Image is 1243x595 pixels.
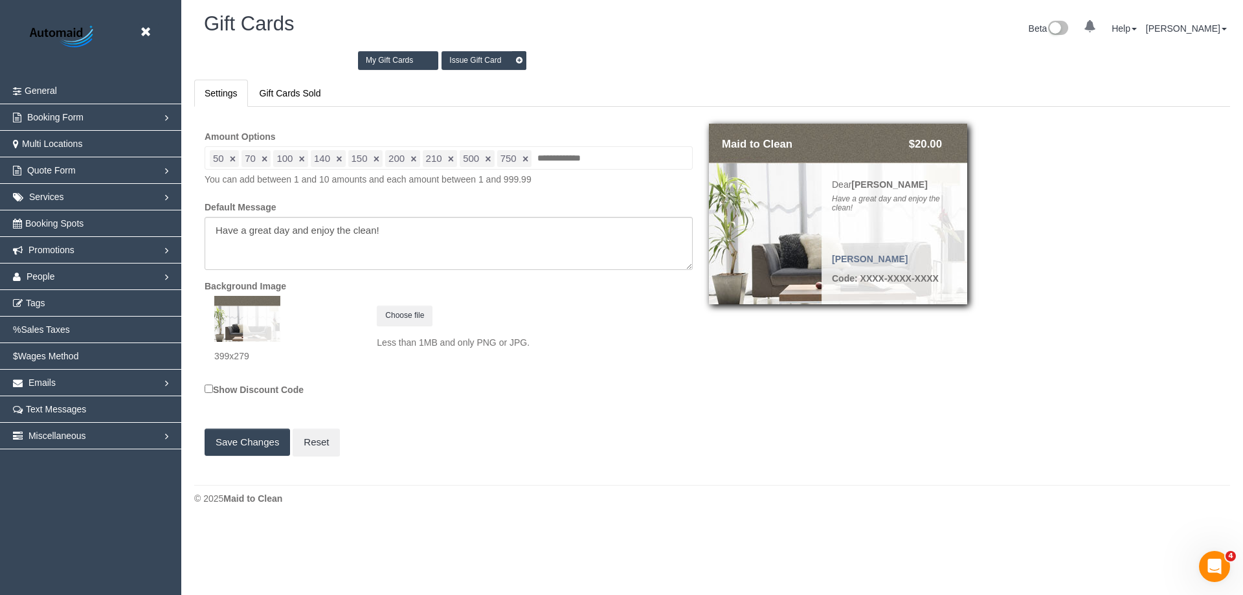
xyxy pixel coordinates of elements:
span: 200 [388,153,405,164]
span: Miscellaneous [28,431,86,441]
button: Save Changes [205,429,290,456]
a: Reset [293,429,340,456]
label: Amount Options [195,130,702,143]
span: 500 [463,153,479,164]
p: Less than 1MB and only PNG or JPG. [377,336,683,349]
span: Multi Locations [22,139,82,149]
i: Have a great day and enjoy the clean! [832,194,940,212]
span: 50 [213,153,224,164]
input: Show Discount Code [205,385,213,393]
span: Sales Taxes [21,324,69,335]
p: You can add between 1 and 10 amounts and each amount between 1 and 999.99 [205,173,693,186]
span: Services [29,192,64,202]
span: 4 [1226,551,1236,561]
div: Dear [832,178,954,191]
span: Quote Form [27,165,76,175]
h1: Gift Cards [204,13,295,35]
label: Default Message [195,201,702,214]
a: × [230,153,236,164]
a: × [485,153,491,164]
img: Giftcard [214,296,280,342]
span: Booking Form [27,112,84,122]
span: 750 [500,153,517,164]
span: 150 [352,153,368,164]
div: © 2025 [194,492,1230,505]
span: Promotions [28,245,74,255]
span: Emails [28,377,56,388]
span: 140 [314,153,330,164]
a: × [410,153,416,164]
label: Show Discount Code [205,382,304,396]
a: Help [1112,23,1137,34]
span: Wages Method [18,351,79,361]
span: General [25,85,57,96]
a: × [262,153,267,164]
strong: Maid to Clean [223,493,282,504]
a: × [448,153,454,164]
a: Settings [194,80,248,107]
a: [PERSON_NAME] [1146,23,1227,34]
span: Text Messages [26,404,86,414]
span: Tags [26,298,45,308]
img: Automaid Logo [23,23,104,52]
a: × [299,153,305,164]
span: 399x279 [214,351,249,361]
span: People [27,271,55,282]
b: [PERSON_NAME] [851,179,927,190]
a: Gift Cards Sold [249,80,331,107]
div: $20.00 [902,130,948,159]
div: Code: XXXX-XXXX-XXXX [709,272,967,298]
span: 100 [276,153,293,164]
a: My Gift Cards [358,51,438,70]
a: × [522,153,528,164]
span: 70 [245,153,256,164]
label: Background Image [195,280,702,293]
a: Issue Gift Card [442,51,526,70]
div: [PERSON_NAME] [709,253,967,272]
iframe: Intercom live chat [1199,551,1230,582]
a: × [374,153,379,164]
span: Booking Spots [25,218,84,229]
img: New interface [1047,21,1068,38]
a: × [336,153,342,164]
a: Beta [1029,23,1069,34]
div: Maid to Clean [715,130,845,159]
span: 210 [426,153,442,164]
a: Choose file [377,306,432,326]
